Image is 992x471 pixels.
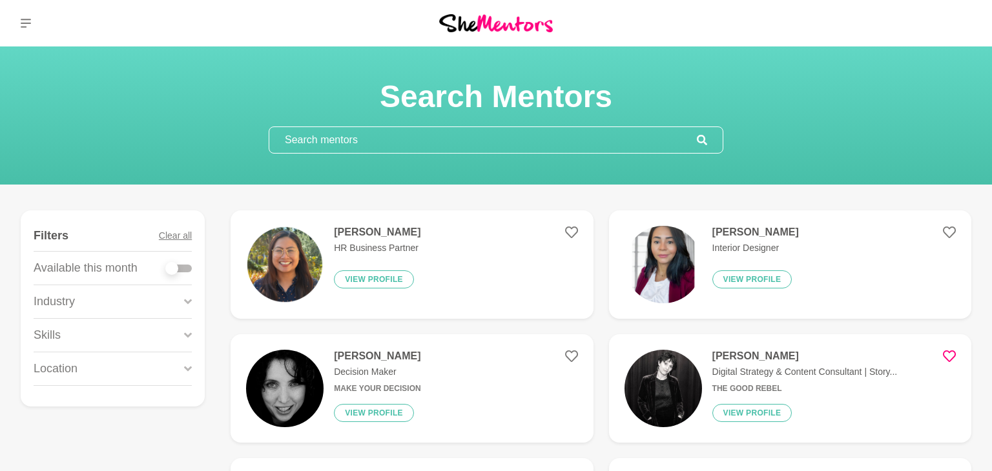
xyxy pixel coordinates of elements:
[945,8,976,39] a: Emily Fogg
[246,226,324,303] img: 231d6636be52241877ec7df6b9df3e537ea7a8ca-1080x1080.png
[246,350,324,427] img: 443bca476f7facefe296c2c6ab68eb81e300ea47-400x400.jpg
[334,226,420,239] h4: [PERSON_NAME]
[334,241,420,255] p: HR Business Partner
[712,404,792,422] button: View profile
[34,293,75,310] p: Industry
[334,270,414,288] button: View profile
[334,404,414,422] button: View profile
[231,334,593,443] a: [PERSON_NAME]Decision MakerMake Your DecisionView profile
[712,226,799,239] h4: [PERSON_NAME]
[34,228,68,243] h4: Filters
[334,365,420,379] p: Decision Maker
[609,210,971,319] a: [PERSON_NAME]Interior DesignerView profile
[334,350,420,363] h4: [PERSON_NAME]
[334,384,420,394] h6: Make Your Decision
[34,259,138,277] p: Available this month
[34,360,77,377] p: Location
[609,334,971,443] a: [PERSON_NAME]Digital Strategy & Content Consultant | Story...The Good RebelView profile
[439,14,553,32] img: She Mentors Logo
[712,365,898,379] p: Digital Strategy & Content Consultant | Story...
[712,350,898,363] h4: [PERSON_NAME]
[269,77,723,116] h1: Search Mentors
[712,270,792,288] button: View profile
[269,127,697,153] input: Search mentors
[712,241,799,255] p: Interior Designer
[625,226,702,303] img: 672c9e0f5c28f94a877040268cd8e7ac1f2c7f14-1080x1350.png
[34,326,61,344] p: Skills
[231,210,593,319] a: [PERSON_NAME]HR Business PartnerView profile
[712,384,898,394] h6: The Good Rebel
[159,221,192,251] button: Clear all
[625,350,702,427] img: 1044fa7e6122d2a8171cf257dcb819e56f039831-1170x656.jpg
